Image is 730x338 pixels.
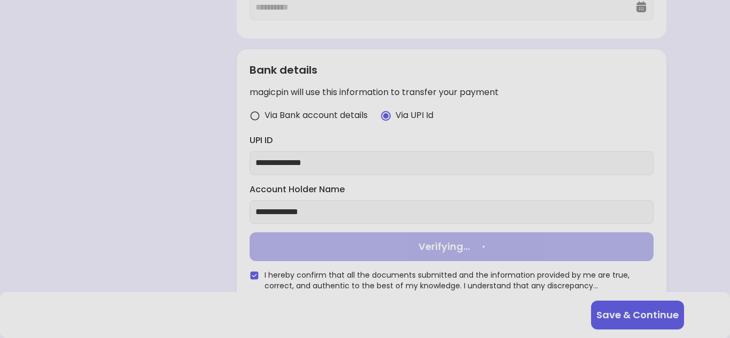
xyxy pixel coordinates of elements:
button: Verifying... [250,232,653,261]
div: Bank details [250,62,653,78]
div: magicpin will use this information to transfer your payment [250,87,653,99]
label: UPI ID [250,135,653,147]
span: Via Bank account details [265,109,368,122]
img: checked [250,271,259,280]
button: Save & Continue [591,301,684,329]
span: I hereby confirm that all the documents submitted and the information provided by me are true, co... [265,270,653,291]
label: Account Holder Name [250,184,653,196]
img: radio [250,111,260,121]
img: radio [380,111,391,121]
span: Via UPI Id [395,109,433,122]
